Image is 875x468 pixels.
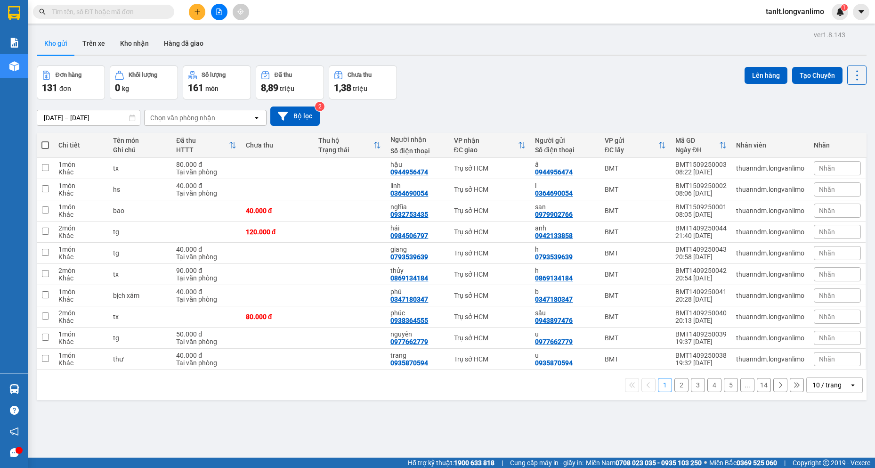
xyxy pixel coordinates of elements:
[757,378,771,392] button: 14
[674,378,689,392] button: 2
[176,253,236,261] div: Tại văn phòng
[10,427,19,436] span: notification
[819,207,835,214] span: Nhãn
[535,168,573,176] div: 0944956474
[675,288,727,296] div: BMT1409250041
[58,203,104,211] div: 1 món
[792,67,843,84] button: Tạo Chuyến
[707,378,721,392] button: 4
[58,232,104,239] div: Khác
[605,249,666,257] div: BMT
[390,147,444,155] div: Số điện thoại
[176,288,236,296] div: 40.000 đ
[535,137,595,144] div: Người gửi
[246,207,309,214] div: 40.000 đ
[390,352,444,359] div: trang
[113,292,167,299] div: bịch xám
[605,334,666,342] div: BMT
[10,406,19,415] span: question-circle
[675,338,727,345] div: 19:37 [DATE]
[535,338,573,345] div: 0977662779
[58,267,104,274] div: 2 món
[454,164,526,172] div: Trụ sở HCM
[605,313,666,320] div: BMT
[736,313,804,320] div: thuanndm.longvanlimo
[736,271,804,278] div: thuanndm.longvanlimo
[129,72,157,78] div: Khối lượng
[246,228,309,236] div: 120.000 đ
[605,228,666,236] div: BMT
[113,334,167,342] div: tg
[819,334,835,342] span: Nhãn
[454,146,519,154] div: ĐC giao
[275,72,292,78] div: Đã thu
[42,82,57,93] span: 131
[737,459,777,467] strong: 0369 525 060
[454,137,519,144] div: VP nhận
[176,274,236,282] div: Tại văn phòng
[37,32,75,55] button: Kho gửi
[315,102,324,111] sup: 2
[110,66,178,99] button: Khối lượng0kg
[843,4,846,11] span: 1
[58,211,104,218] div: Khác
[675,352,727,359] div: BMT1409250038
[675,359,727,367] div: 19:32 [DATE]
[823,460,829,466] span: copyright
[605,355,666,363] div: BMT
[390,168,428,176] div: 0944956474
[390,211,428,218] div: 0932753435
[176,352,236,359] div: 40.000 đ
[176,267,236,274] div: 90.000 đ
[736,292,804,299] div: thuanndm.longvanlimo
[758,6,832,17] span: tanlt.longvanlimo
[836,8,844,16] img: icon-new-feature
[819,292,835,299] span: Nhãn
[390,246,444,253] div: giang
[736,249,804,257] div: thuanndm.longvanlimo
[176,146,228,154] div: HTTT
[75,32,113,55] button: Trên xe
[58,189,104,197] div: Khác
[39,8,46,15] span: search
[52,7,163,17] input: Tìm tên, số ĐT hoặc mã đơn
[237,8,244,15] span: aim
[819,228,835,236] span: Nhãn
[535,274,573,282] div: 0869134184
[745,67,787,84] button: Lên hàng
[784,458,786,468] span: |
[408,458,494,468] span: Hỗ trợ kỹ thuật:
[736,207,804,214] div: thuanndm.longvanlimo
[390,359,428,367] div: 0935870594
[819,186,835,193] span: Nhãn
[390,136,444,143] div: Người nhận
[841,4,848,11] sup: 1
[261,82,278,93] span: 8,89
[390,253,428,261] div: 0793539639
[58,224,104,232] div: 2 món
[675,296,727,303] div: 20:28 [DATE]
[280,85,294,92] span: triệu
[502,458,503,468] span: |
[390,317,428,324] div: 0938364555
[605,146,658,154] div: ĐC lấy
[675,211,727,218] div: 08:05 [DATE]
[535,189,573,197] div: 0364690054
[9,384,19,394] img: warehouse-icon
[535,352,595,359] div: u
[535,253,573,261] div: 0793539639
[58,274,104,282] div: Khác
[454,355,526,363] div: Trụ sở HCM
[736,228,804,236] div: thuanndm.longvanlimo
[675,330,727,338] div: BMT1409250039
[58,359,104,367] div: Khác
[586,458,702,468] span: Miền Nam
[675,267,727,274] div: BMT1409250042
[454,313,526,320] div: Trụ sở HCM
[58,246,104,253] div: 1 món
[535,309,595,317] div: sầu
[675,232,727,239] div: 21:40 [DATE]
[58,330,104,338] div: 1 món
[709,458,777,468] span: Miền Bắc
[390,330,444,338] div: nguyên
